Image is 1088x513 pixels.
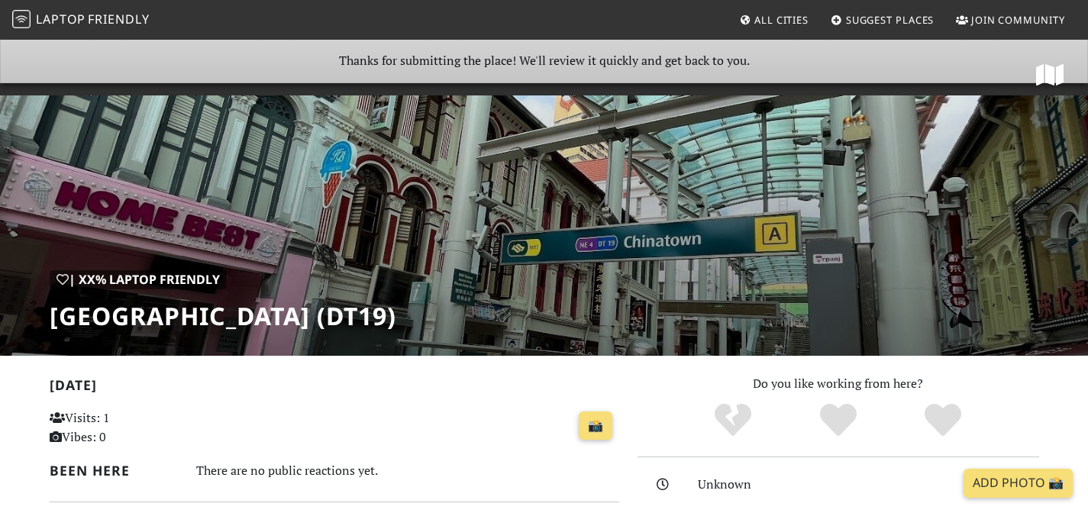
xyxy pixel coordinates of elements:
div: There are no public reactions yet. [196,460,619,482]
span: Laptop [36,11,86,27]
h1: [GEOGRAPHIC_DATA] (DT19) [50,302,396,331]
p: Do you like working from here? [638,374,1039,394]
span: Join Community [971,13,1065,27]
a: 📸 [579,411,612,440]
div: Definitely! [890,402,996,440]
a: Suggest Places [825,6,941,34]
p: Visits: 1 Vibes: 0 [50,408,228,447]
a: LaptopFriendly LaptopFriendly [12,7,150,34]
a: Add Photo 📸 [964,469,1073,498]
div: No [680,402,786,440]
span: All Cities [754,13,809,27]
a: Join Community [950,6,1071,34]
h2: Been here [50,463,179,479]
h2: [DATE] [50,377,619,399]
div: Yes [786,402,891,440]
div: | XX% Laptop Friendly [50,270,227,290]
img: LaptopFriendly [12,10,31,28]
span: Suggest Places [846,13,935,27]
a: All Cities [733,6,815,34]
div: Unknown [698,475,1048,495]
span: Friendly [88,11,149,27]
